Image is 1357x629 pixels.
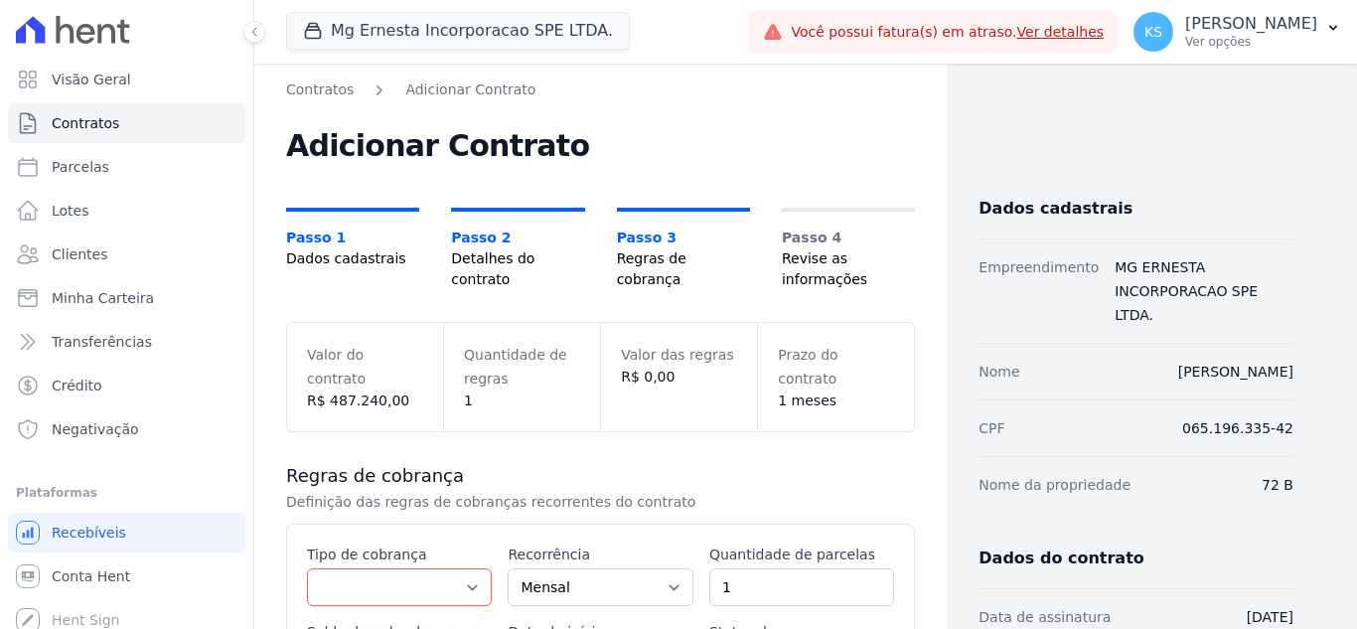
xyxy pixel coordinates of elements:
[979,195,1293,223] h3: Dados cadastrais
[979,416,1004,440] dt: CPF
[778,343,894,391] dt: Prazo do contrato
[405,79,535,100] a: Adicionar Contrato
[1247,605,1293,629] dd: [DATE]
[464,343,580,391] dt: Quantidade de regras
[8,366,245,405] a: Crédito
[709,545,894,564] label: Quantidade de parcelas
[8,556,245,596] a: Conta Hent
[782,228,915,248] span: Passo 4
[1144,25,1162,39] span: KS
[979,473,1131,497] dt: Nome da propriedade
[307,391,423,411] dd: R$ 487.240,00
[8,409,245,449] a: Negativação
[8,147,245,187] a: Parcelas
[979,545,1293,572] h3: Dados do contrato
[979,255,1099,327] dt: Empreendimento
[52,332,152,352] span: Transferências
[52,157,109,177] span: Parcelas
[286,248,419,269] span: Dados cadastrais
[621,343,737,367] dt: Valor das regras
[1115,255,1293,327] dd: MG ERNESTA INCORPORACAO SPE LTDA.
[451,228,584,248] span: Passo 2
[52,523,126,543] span: Recebíveis
[778,391,894,411] dd: 1 meses
[617,248,750,290] span: Regras de cobrança
[52,419,139,439] span: Negativação
[1178,360,1293,384] dd: [PERSON_NAME]
[52,566,130,586] span: Conta Hent
[1185,34,1317,50] p: Ver opções
[8,60,245,99] a: Visão Geral
[1118,4,1357,60] button: KS [PERSON_NAME] Ver opções
[782,248,915,290] span: Revise as informações
[621,367,737,388] dd: R$ 0,00
[286,492,915,512] p: Definição das regras de cobranças recorrentes do contrato
[791,22,1104,43] span: Você possui fatura(s) em atraso.
[8,513,245,552] a: Recebíveis
[286,79,354,100] a: Contratos
[1017,24,1105,40] a: Ver detalhes
[1185,14,1317,34] p: [PERSON_NAME]
[8,278,245,318] a: Minha Carteira
[286,12,630,50] button: Mg Ernesta Incorporacao SPE LTDA.
[307,343,423,391] dt: Valor do contrato
[464,391,580,411] dd: 1
[979,360,1019,384] dt: Nome
[52,70,131,89] span: Visão Geral
[52,288,154,308] span: Minha Carteira
[286,132,915,160] h2: Adicionar Contrato
[979,605,1111,629] dt: Data de assinatura
[8,103,245,143] a: Contratos
[1262,473,1293,497] dd: 72 B
[8,191,245,231] a: Lotes
[52,113,119,133] span: Contratos
[508,545,692,564] label: Recorrência
[16,481,237,505] div: Plataformas
[8,322,245,362] a: Transferências
[286,79,915,100] nav: Breadcrumb
[617,228,750,248] span: Passo 3
[52,376,102,395] span: Crédito
[286,464,915,488] h3: Regras de cobrança
[52,201,89,221] span: Lotes
[451,248,584,290] span: Detalhes do contrato
[307,545,492,564] label: Tipo de cobrança
[52,244,107,264] span: Clientes
[1182,416,1293,440] dd: 065.196.335-42
[286,208,915,290] nav: Progress
[286,228,419,248] span: Passo 1
[8,235,245,274] a: Clientes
